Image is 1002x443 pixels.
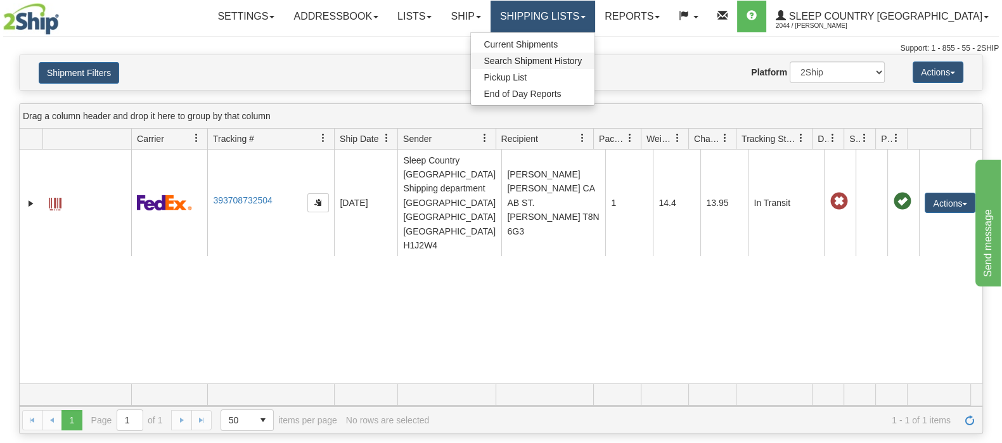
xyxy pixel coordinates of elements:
td: 14.4 [653,150,700,256]
img: logo2044.jpg [3,3,59,35]
a: Addressbook [284,1,388,32]
a: Weight filter column settings [667,127,688,149]
td: 13.95 [700,150,748,256]
iframe: chat widget [973,157,1001,286]
a: Search Shipment History [471,53,594,69]
a: Reports [595,1,669,32]
a: Delivery Status filter column settings [822,127,844,149]
button: Copy to clipboard [307,193,329,212]
a: Tracking Status filter column settings [790,127,812,149]
a: Label [49,192,61,212]
a: Shipment Issues filter column settings [854,127,875,149]
span: Late [830,193,847,210]
span: 2044 / [PERSON_NAME] [776,20,871,32]
button: Actions [925,193,975,213]
span: Weight [646,132,673,145]
a: Expand [25,197,37,210]
td: In Transit [748,150,824,256]
a: Pickup List [471,69,594,86]
a: 393708732504 [213,195,272,205]
a: Refresh [960,410,980,430]
a: Settings [208,1,284,32]
div: Send message [10,8,117,23]
span: Pickup Status [881,132,892,145]
span: Tracking # [213,132,254,145]
span: Page of 1 [91,409,163,431]
span: Page 1 [61,410,82,430]
a: Pickup Status filter column settings [885,127,907,149]
td: Sleep Country [GEOGRAPHIC_DATA] Shipping department [GEOGRAPHIC_DATA] [GEOGRAPHIC_DATA] [GEOGRAPH... [397,150,501,256]
span: Page sizes drop down [221,409,274,431]
input: Page 1 [117,410,143,430]
a: Recipient filter column settings [572,127,593,149]
span: items per page [221,409,337,431]
span: 50 [229,414,245,427]
span: End of Day Reports [484,89,561,99]
a: Ship Date filter column settings [376,127,397,149]
span: Charge [694,132,721,145]
span: Delivery Status [818,132,828,145]
span: Carrier [137,132,164,145]
a: Current Shipments [471,36,594,53]
span: Tracking Status [742,132,797,145]
span: Pickup Successfully created [893,193,911,210]
span: Search Shipment History [484,56,582,66]
span: Ship Date [340,132,378,145]
span: Packages [599,132,626,145]
div: Support: 1 - 855 - 55 - 2SHIP [3,43,999,54]
div: grid grouping header [20,104,982,129]
span: Shipment Issues [849,132,860,145]
a: Carrier filter column settings [186,127,207,149]
a: Sender filter column settings [474,127,496,149]
span: 1 - 1 of 1 items [438,415,951,425]
label: Platform [751,66,787,79]
a: Sleep Country [GEOGRAPHIC_DATA] 2044 / [PERSON_NAME] [766,1,998,32]
span: Pickup List [484,72,527,82]
button: Actions [913,61,963,83]
td: [DATE] [334,150,397,256]
a: Lists [388,1,441,32]
td: [PERSON_NAME] [PERSON_NAME] CA AB ST. [PERSON_NAME] T8N 6G3 [501,150,605,256]
a: Tracking # filter column settings [312,127,334,149]
span: Sleep Country [GEOGRAPHIC_DATA] [786,11,982,22]
span: select [253,410,273,430]
a: Packages filter column settings [619,127,641,149]
img: 2 - FedEx Express® [137,195,192,210]
a: Charge filter column settings [714,127,736,149]
a: End of Day Reports [471,86,594,102]
a: Ship [441,1,490,32]
div: No rows are selected [346,415,430,425]
span: Current Shipments [484,39,558,49]
td: 1 [605,150,653,256]
span: Recipient [501,132,538,145]
button: Shipment Filters [39,62,119,84]
span: Sender [403,132,432,145]
a: Shipping lists [491,1,595,32]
